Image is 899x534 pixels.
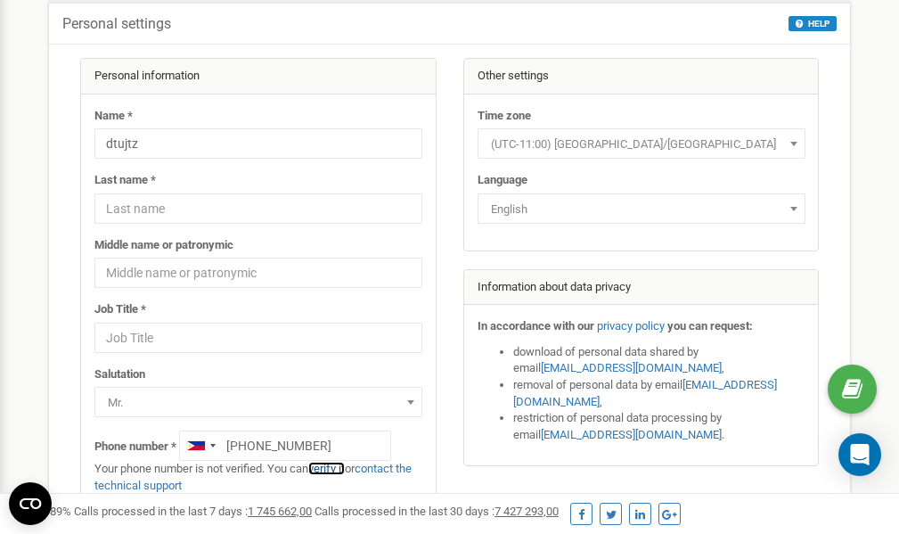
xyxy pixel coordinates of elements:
[94,462,412,492] a: contact the technical support
[478,319,594,333] strong: In accordance with our
[94,301,146,318] label: Job Title *
[478,193,805,224] span: English
[464,59,819,94] div: Other settings
[94,461,422,494] p: Your phone number is not verified. You can or
[484,197,799,222] span: English
[494,505,559,518] u: 7 427 293,00
[464,270,819,306] div: Information about data privacy
[838,433,881,476] div: Open Intercom Messenger
[94,366,145,383] label: Salutation
[179,431,391,461] input: +1-800-555-55-55
[478,172,527,189] label: Language
[484,132,799,157] span: (UTC-11:00) Pacific/Midway
[9,482,52,525] button: Open CMP widget
[94,172,156,189] label: Last name *
[94,258,422,288] input: Middle name or patronymic
[478,128,805,159] span: (UTC-11:00) Pacific/Midway
[81,59,436,94] div: Personal information
[94,439,176,456] label: Phone number *
[513,410,805,443] li: restriction of personal data processing by email .
[513,377,805,410] li: removal of personal data by email ,
[513,344,805,377] li: download of personal data shared by email ,
[541,428,722,441] a: [EMAIL_ADDRESS][DOMAIN_NAME]
[308,462,345,475] a: verify it
[597,319,665,333] a: privacy policy
[62,16,171,32] h5: Personal settings
[541,361,722,374] a: [EMAIL_ADDRESS][DOMAIN_NAME]
[789,16,837,31] button: HELP
[667,319,753,333] strong: you can request:
[180,431,221,460] div: Telephone country code
[94,387,422,417] span: Mr.
[94,108,133,125] label: Name *
[74,505,312,518] span: Calls processed in the last 7 days :
[94,193,422,224] input: Last name
[478,108,531,125] label: Time zone
[315,505,559,518] span: Calls processed in the last 30 days :
[94,323,422,353] input: Job Title
[94,237,233,254] label: Middle name or patronymic
[94,128,422,159] input: Name
[248,505,312,518] u: 1 745 662,00
[513,378,777,408] a: [EMAIL_ADDRESS][DOMAIN_NAME]
[101,390,416,415] span: Mr.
